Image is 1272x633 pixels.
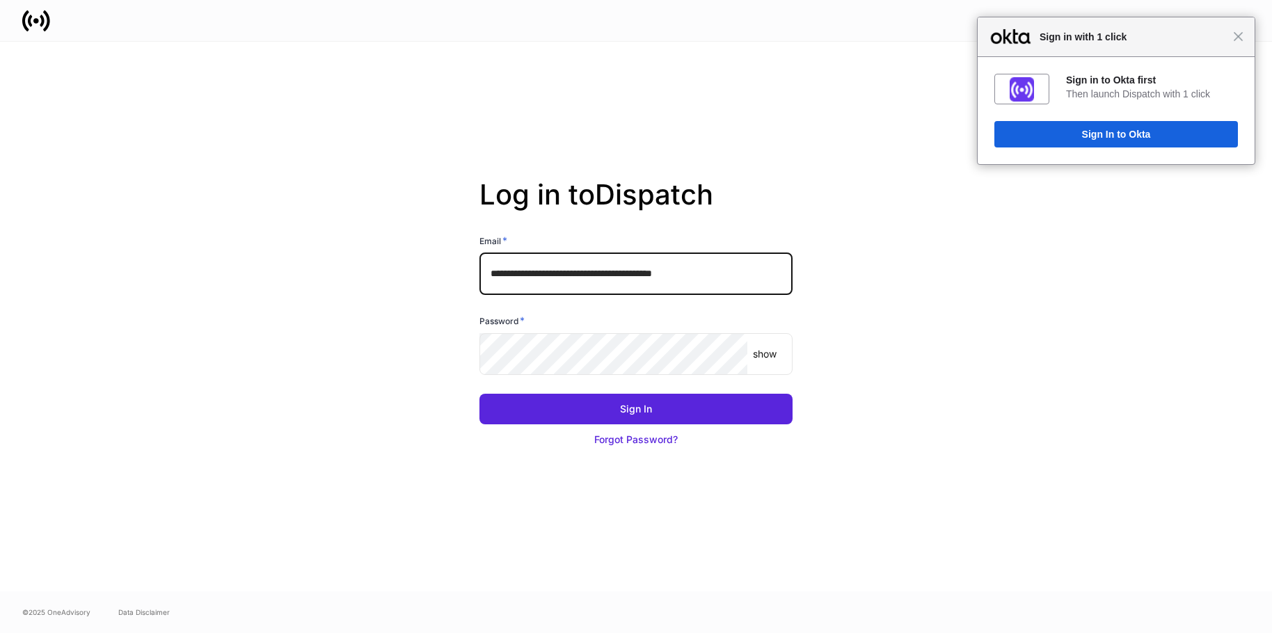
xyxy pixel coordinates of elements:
p: show [753,347,777,361]
div: Forgot Password? [594,433,678,447]
span: Close [1233,31,1243,42]
span: Sign in with 1 click [1033,29,1233,45]
button: Sign In [479,394,793,424]
button: Sign In to Okta [994,121,1238,147]
button: Forgot Password? [479,424,793,455]
div: Sign in to Okta first [1066,74,1238,86]
h6: Email [479,234,507,248]
a: Data Disclaimer [118,607,170,618]
h2: Log in to Dispatch [479,178,793,234]
div: Then launch Dispatch with 1 click [1066,88,1238,100]
div: Sign In [620,402,652,416]
h6: Password [479,314,525,328]
img: fs01jxrofoggULhDH358 [1010,77,1034,102]
span: © 2025 OneAdvisory [22,607,90,618]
